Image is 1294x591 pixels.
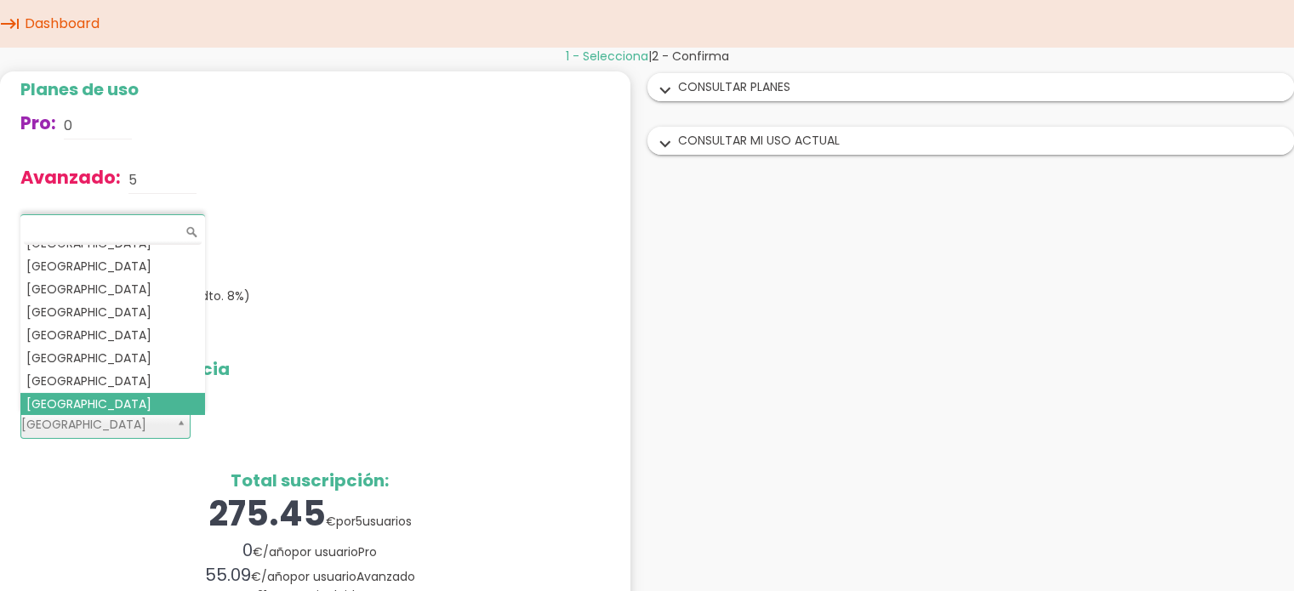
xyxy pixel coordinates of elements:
[20,324,205,347] div: [GEOGRAPHIC_DATA]
[20,393,205,416] div: [GEOGRAPHIC_DATA]
[20,347,205,370] div: [GEOGRAPHIC_DATA]
[20,370,205,393] div: [GEOGRAPHIC_DATA]
[20,255,205,278] div: [GEOGRAPHIC_DATA]
[20,278,205,301] div: [GEOGRAPHIC_DATA]
[20,301,205,324] div: [GEOGRAPHIC_DATA]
